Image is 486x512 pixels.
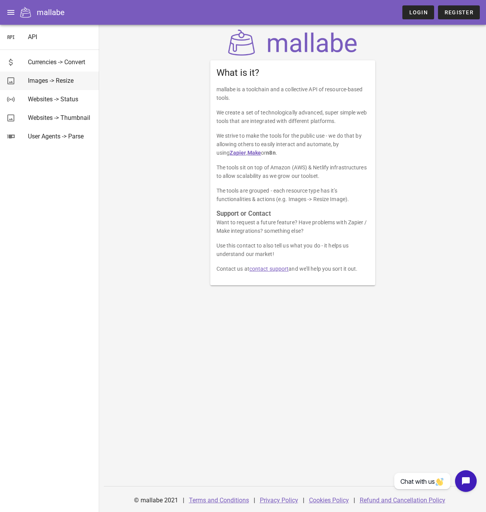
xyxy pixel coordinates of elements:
p: The tools are grouped - each resource type has it’s functionalities & actions (e.g. Images -> Res... [216,186,369,203]
div: Websites -> Thumbnail [28,114,93,121]
strong: n8n [266,150,275,156]
a: Privacy Policy [260,497,298,504]
div: | [254,491,255,510]
p: Contact us at and we’ll help you sort it out. [216,265,369,273]
a: Zapier [230,150,246,156]
span: Login [409,9,428,15]
p: mallabe is a toolchain and a collective API of resource-based tools. [216,85,369,102]
a: Cookies Policy [309,497,349,504]
a: contact support [249,266,289,272]
div: | [354,491,355,510]
p: Want to request a future feature? Have problems with Zapier / Make integrations? something else? [216,218,369,235]
div: | [183,491,184,510]
p: We create a set of technologically advanced, super simple web tools that are integrated with diff... [216,108,369,125]
p: The tools sit on top of Amazon (AWS) & Netlify infrastructures to allow scalability as we grow ou... [216,163,369,180]
h3: Support or Contact [216,210,369,218]
div: Images -> Resize [28,77,93,84]
a: Login [402,5,434,19]
div: | [303,491,304,510]
a: Make [247,150,261,156]
span: Register [444,9,474,15]
div: mallabe [37,7,65,18]
a: Register [438,5,480,19]
div: User Agents -> Parse [28,133,93,140]
a: Refund and Cancellation Policy [360,497,445,504]
img: mallabe Logo [226,29,359,56]
p: Use this contact to also tell us what you do - it helps us understand our market! [216,241,369,258]
div: Currencies -> Convert [28,58,93,66]
div: What is it? [210,60,375,85]
div: Websites -> Status [28,96,93,103]
div: © mallabe 2021 [129,491,183,510]
a: Terms and Conditions [189,497,249,504]
div: API [28,33,93,41]
p: We strive to make the tools for the public use - we do that by allowing others to easily interact... [216,131,369,157]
